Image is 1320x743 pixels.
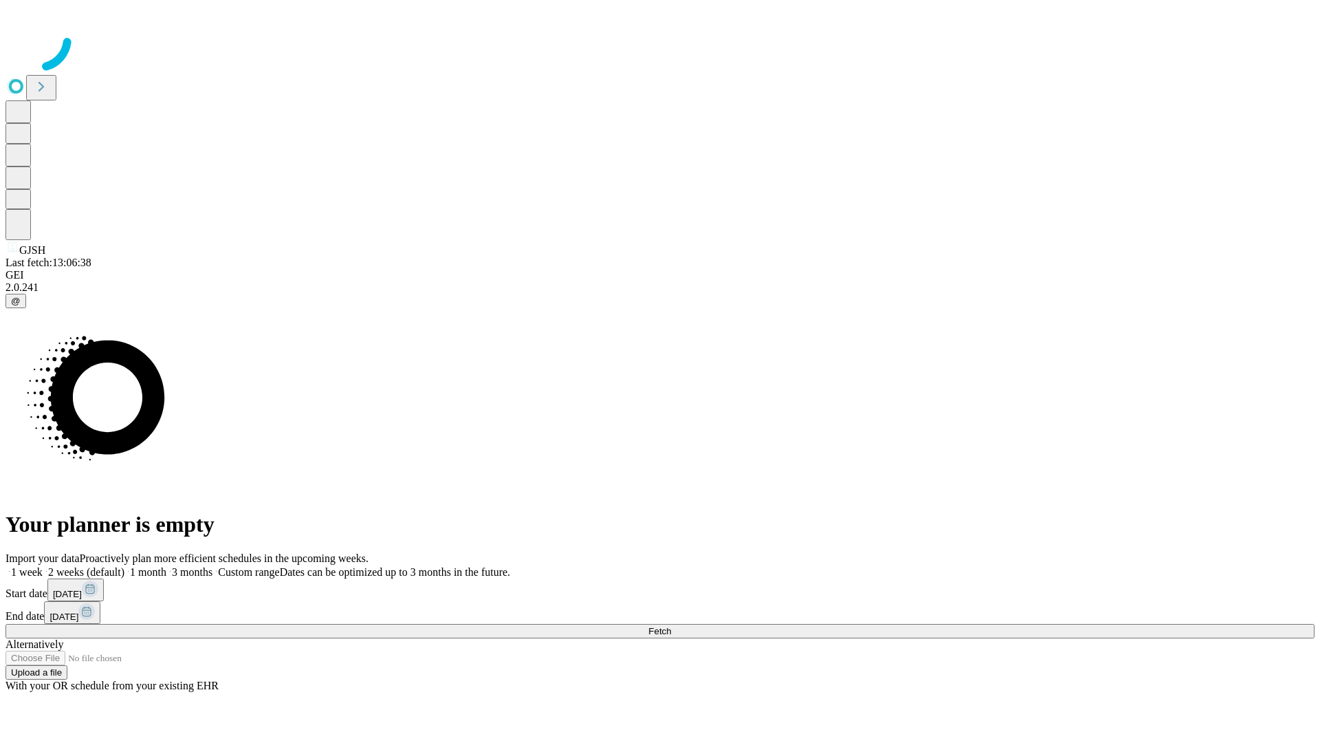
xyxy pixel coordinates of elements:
[218,566,279,578] span: Custom range
[19,244,45,256] span: GJSH
[49,612,78,622] span: [DATE]
[5,294,26,308] button: @
[53,589,82,599] span: [DATE]
[5,624,1314,638] button: Fetch
[5,512,1314,537] h1: Your planner is empty
[280,566,510,578] span: Dates can be optimized up to 3 months in the future.
[11,566,43,578] span: 1 week
[44,601,100,624] button: [DATE]
[5,269,1314,281] div: GEI
[11,296,21,306] span: @
[5,680,219,691] span: With your OR schedule from your existing EHR
[80,552,368,564] span: Proactively plan more efficient schedules in the upcoming weeks.
[5,638,63,650] span: Alternatively
[5,281,1314,294] div: 2.0.241
[130,566,166,578] span: 1 month
[648,626,671,636] span: Fetch
[5,579,1314,601] div: Start date
[47,579,104,601] button: [DATE]
[5,601,1314,624] div: End date
[5,552,80,564] span: Import your data
[5,665,67,680] button: Upload a file
[48,566,124,578] span: 2 weeks (default)
[172,566,212,578] span: 3 months
[5,257,91,268] span: Last fetch: 13:06:38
